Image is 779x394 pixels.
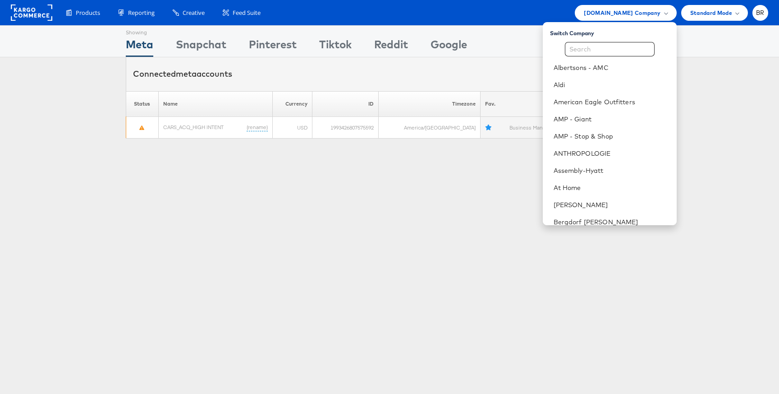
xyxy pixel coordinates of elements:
span: Reporting [128,9,155,17]
div: Showing [126,26,153,37]
a: Bergdorf [PERSON_NAME] [554,218,669,227]
span: meta [176,69,197,79]
div: Google [431,37,467,57]
a: [PERSON_NAME] [554,200,669,209]
a: ANTHROPOLOGIE [554,149,669,158]
div: Snapchat [176,37,226,57]
a: American Eagle Outfitters [554,97,669,107]
a: Business Manager [509,124,559,131]
input: Search [565,42,655,56]
td: USD [273,117,312,139]
div: Reddit [374,37,408,57]
a: Aldi [554,80,669,89]
span: Products [76,9,100,17]
a: AMP - Giant [554,115,669,124]
span: Creative [183,9,205,17]
a: CARS_ACQ_HIGH INTENT [163,124,224,130]
div: Switch Company [550,26,677,37]
th: Name [158,91,273,117]
span: Standard Mode [690,8,732,18]
th: Timezone [378,91,480,117]
th: ID [312,91,379,117]
td: 1993426807575592 [312,117,379,139]
th: Status [126,91,159,117]
a: AMP - Stop & Shop [554,132,669,141]
div: Meta [126,37,153,57]
span: BR [756,10,765,16]
a: Assembly-Hyatt [554,166,669,175]
div: Pinterest [249,37,297,57]
div: Tiktok [319,37,352,57]
a: Albertsons - AMC [554,63,669,72]
a: At Home [554,183,669,192]
span: [DOMAIN_NAME] Company [584,8,660,18]
div: Connected accounts [133,68,232,80]
th: Currency [273,91,312,117]
td: America/[GEOGRAPHIC_DATA] [378,117,480,139]
span: Feed Suite [233,9,261,17]
a: (rename) [247,124,268,131]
